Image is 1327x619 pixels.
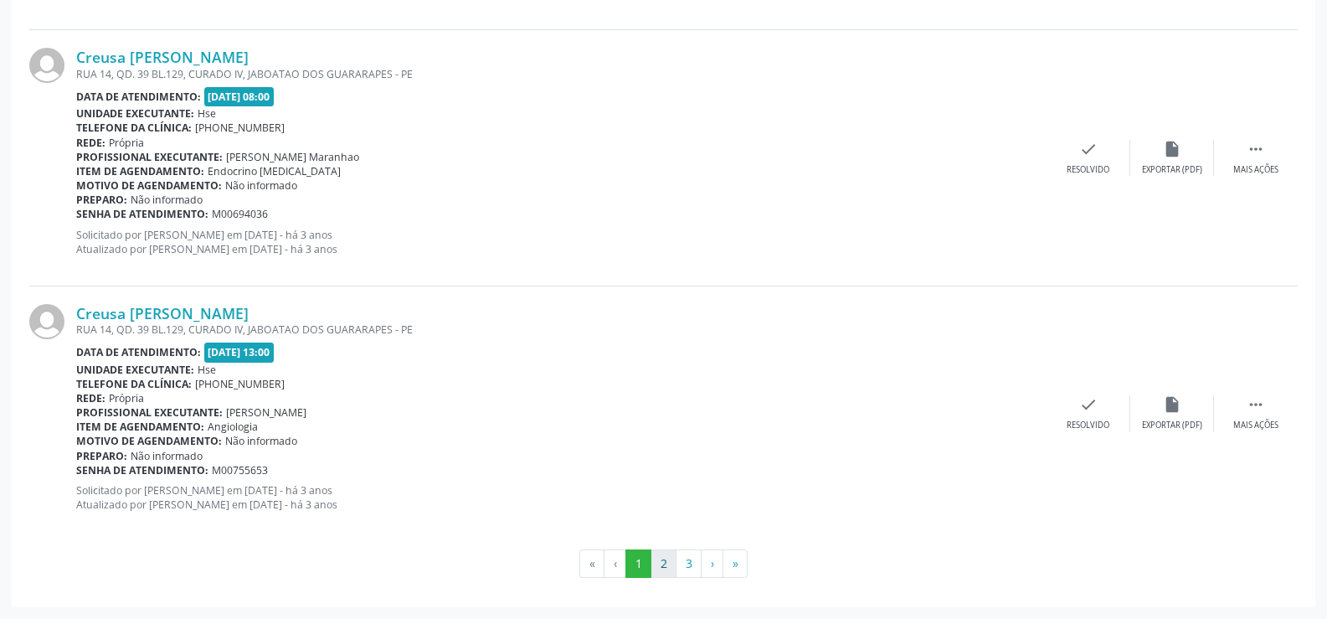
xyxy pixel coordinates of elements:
span: Não informado [131,449,203,463]
span: [DATE] 08:00 [204,87,275,106]
span: [DATE] 13:00 [204,343,275,362]
span: Própria [109,136,144,150]
i: insert_drive_file [1163,140,1181,158]
b: Telefone da clínica: [76,377,192,391]
i:  [1247,140,1265,158]
button: Go to page 3 [676,549,702,578]
span: Angiologia [208,420,258,434]
span: [PERSON_NAME] Maranhao [226,150,359,164]
div: Mais ações [1233,420,1278,431]
span: Não informado [225,434,297,448]
button: Go to last page [723,549,748,578]
i: insert_drive_file [1163,395,1181,414]
div: Exportar (PDF) [1142,420,1202,431]
i:  [1247,395,1265,414]
button: Go to page 1 [625,549,651,578]
b: Motivo de agendamento: [76,178,222,193]
b: Rede: [76,136,105,150]
span: M00755653 [212,463,268,477]
div: Exportar (PDF) [1142,164,1202,176]
span: Endocrino [MEDICAL_DATA] [208,164,341,178]
b: Item de agendamento: [76,420,204,434]
ul: Pagination [29,549,1298,578]
b: Data de atendimento: [76,345,201,359]
span: Hse [198,106,216,121]
div: RUA 14, QD. 39 BL.129, CURADO IV, JABOATAO DOS GUARARAPES - PE [76,67,1047,81]
p: Solicitado por [PERSON_NAME] em [DATE] - há 3 anos Atualizado por [PERSON_NAME] em [DATE] - há 3 ... [76,228,1047,256]
i: check [1079,395,1098,414]
b: Rede: [76,391,105,405]
span: [PHONE_NUMBER] [195,121,285,135]
span: Própria [109,391,144,405]
div: RUA 14, QD. 39 BL.129, CURADO IV, JABOATAO DOS GUARARAPES - PE [76,322,1047,337]
b: Preparo: [76,449,127,463]
button: Go to next page [701,549,723,578]
span: M00694036 [212,207,268,221]
img: img [29,48,64,83]
span: Não informado [131,193,203,207]
span: Não informado [225,178,297,193]
b: Profissional executante: [76,405,223,420]
a: Creusa [PERSON_NAME] [76,48,249,66]
div: Mais ações [1233,164,1278,176]
b: Profissional executante: [76,150,223,164]
a: Creusa [PERSON_NAME] [76,304,249,322]
span: [PHONE_NUMBER] [195,377,285,391]
i: check [1079,140,1098,158]
b: Senha de atendimento: [76,207,208,221]
b: Unidade executante: [76,106,194,121]
b: Telefone da clínica: [76,121,192,135]
p: Solicitado por [PERSON_NAME] em [DATE] - há 3 anos Atualizado por [PERSON_NAME] em [DATE] - há 3 ... [76,483,1047,512]
button: Go to page 2 [651,549,676,578]
b: Data de atendimento: [76,90,201,104]
span: Hse [198,363,216,377]
div: Resolvido [1067,164,1109,176]
b: Senha de atendimento: [76,463,208,477]
span: [PERSON_NAME] [226,405,306,420]
b: Unidade executante: [76,363,194,377]
b: Motivo de agendamento: [76,434,222,448]
b: Item de agendamento: [76,164,204,178]
div: Resolvido [1067,420,1109,431]
b: Preparo: [76,193,127,207]
img: img [29,304,64,339]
